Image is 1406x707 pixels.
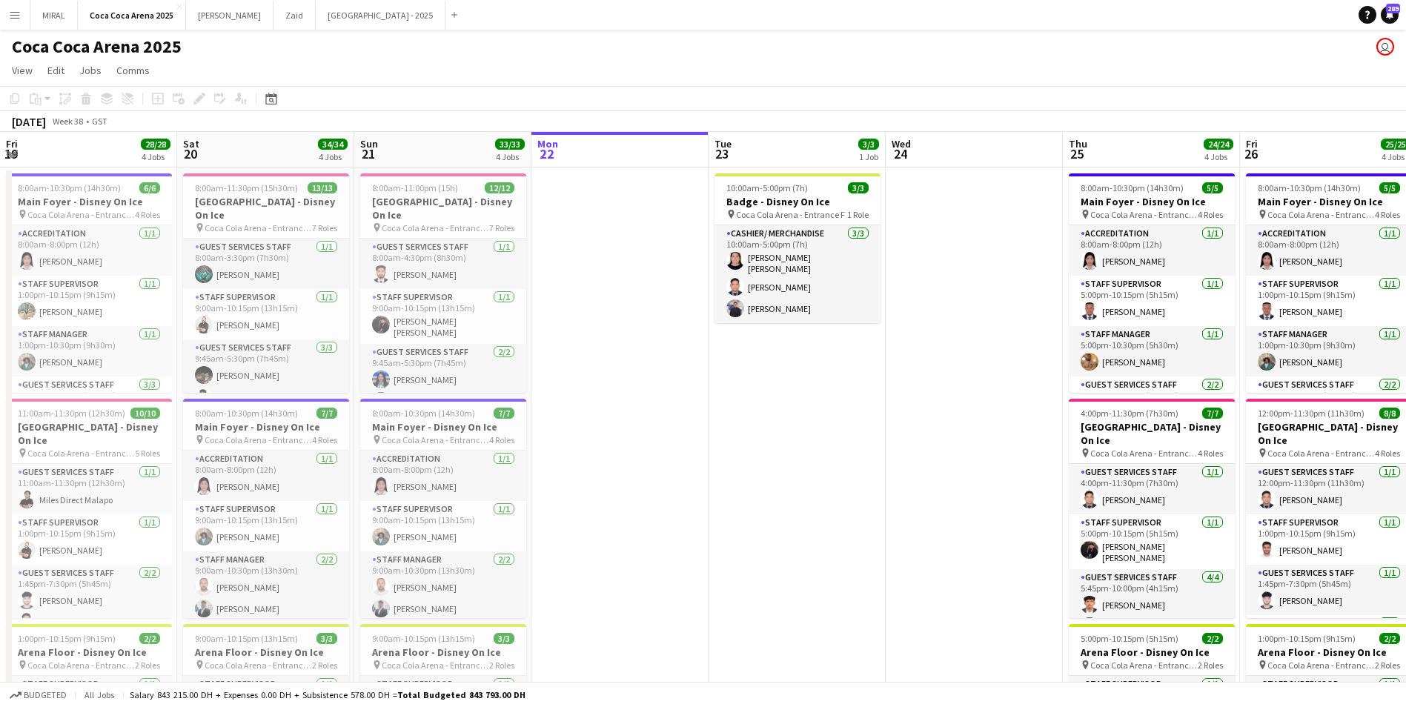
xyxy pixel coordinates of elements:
[1081,633,1178,644] span: 5:00pm-10:15pm (5h15m)
[712,145,732,162] span: 23
[312,222,337,233] span: 7 Roles
[6,137,18,150] span: Fri
[1381,6,1399,24] a: 289
[273,1,316,30] button: Zaid
[714,173,881,323] app-job-card: 10:00am-5:00pm (7h)3/3Badge - Disney On Ice Coca Cola Arena - Entrance F1 RoleCashier/ Merchandis...
[195,633,298,644] span: 9:00am-10:15pm (13h15m)
[360,645,526,659] h3: Arena Floor - Disney On Ice
[1081,182,1184,193] span: 8:00am-10:30pm (14h30m)
[537,137,558,150] span: Mon
[1069,326,1235,376] app-card-role: Staff Manager1/15:00pm-10:30pm (5h30m)[PERSON_NAME]
[1375,660,1400,671] span: 2 Roles
[6,565,172,637] app-card-role: Guest Services Staff2/21:45pm-7:30pm (5h45m)[PERSON_NAME][PERSON_NAME]
[494,408,514,419] span: 7/7
[858,139,879,150] span: 3/3
[181,145,199,162] span: 20
[1202,408,1223,419] span: 7/7
[79,64,102,77] span: Jobs
[485,182,514,193] span: 12/12
[6,195,172,208] h3: Main Foyer - Disney On Ice
[1069,137,1087,150] span: Thu
[316,408,337,419] span: 7/7
[12,64,33,77] span: View
[372,633,475,644] span: 9:00am-10:15pm (13h15m)
[489,434,514,445] span: 4 Roles
[6,173,172,393] app-job-card: 8:00am-10:30pm (14h30m)6/6Main Foyer - Disney On Ice Coca Cola Arena - Entrance F4 RolesAccredita...
[489,660,514,671] span: 2 Roles
[360,137,378,150] span: Sun
[6,514,172,565] app-card-role: Staff Supervisor1/11:00pm-10:15pm (9h15m)[PERSON_NAME]
[195,408,298,419] span: 8:00am-10:30pm (14h30m)
[372,182,458,193] span: 8:00am-11:00pm (15h)
[116,64,150,77] span: Comms
[736,209,845,220] span: Coca Cola Arena - Entrance F
[6,326,172,376] app-card-role: Staff Manager1/11:00pm-10:30pm (9h30m)[PERSON_NAME]
[372,408,475,419] span: 8:00am-10:30pm (14h30m)
[1067,145,1087,162] span: 25
[183,399,349,618] app-job-card: 8:00am-10:30pm (14h30m)7/7Main Foyer - Disney On Ice Coca Cola Arena - Entrance F4 RolesAccredita...
[4,145,18,162] span: 19
[27,660,135,671] span: Coca Cola Arena - Entrance F
[27,448,135,459] span: Coca Cola Arena - Entrance F
[30,1,78,30] button: MIRAL
[130,408,160,419] span: 10/10
[1267,660,1375,671] span: Coca Cola Arena - Entrance F
[6,420,172,447] h3: [GEOGRAPHIC_DATA] - Disney On Ice
[139,182,160,193] span: 6/6
[12,36,182,58] h1: Coca Coca Arena 2025
[141,139,170,150] span: 28/28
[1198,448,1223,459] span: 4 Roles
[1069,195,1235,208] h3: Main Foyer - Disney On Ice
[42,61,70,80] a: Edit
[27,209,135,220] span: Coca Cola Arena - Entrance F
[1198,660,1223,671] span: 2 Roles
[312,660,337,671] span: 2 Roles
[495,139,525,150] span: 33/33
[848,182,869,193] span: 3/3
[358,145,378,162] span: 21
[6,645,172,659] h3: Arena Floor - Disney On Ice
[205,434,312,445] span: Coca Cola Arena - Entrance F
[1069,376,1235,448] app-card-role: Guest Services Staff2/25:45pm-10:00pm (4h15m)
[1069,399,1235,618] div: 4:00pm-11:30pm (7h30m)7/7[GEOGRAPHIC_DATA] - Disney On Ice Coca Cola Arena - Entrance F4 RolesGue...
[1069,173,1235,393] app-job-card: 8:00am-10:30pm (14h30m)5/5Main Foyer - Disney On Ice Coca Cola Arena - Entrance F4 RolesAccredita...
[1204,139,1233,150] span: 24/24
[1090,448,1198,459] span: Coca Cola Arena - Entrance F
[1258,408,1364,419] span: 12:00pm-11:30pm (11h30m)
[360,420,526,434] h3: Main Foyer - Disney On Ice
[183,173,349,393] div: 8:00am-11:30pm (15h30m)13/13[GEOGRAPHIC_DATA] - Disney On Ice Coca Cola Arena - Entrance F7 Roles...
[1375,448,1400,459] span: 4 Roles
[18,408,125,419] span: 11:00am-11:30pm (12h30m)
[535,145,558,162] span: 22
[360,344,526,416] app-card-role: Guest Services Staff2/29:45am-5:30pm (7h45m)[PERSON_NAME]
[1376,38,1394,56] app-user-avatar: Kate Oliveros
[1258,182,1361,193] span: 8:00am-10:30pm (14h30m)
[139,633,160,644] span: 2/2
[135,209,160,220] span: 4 Roles
[1081,408,1178,419] span: 4:00pm-11:30pm (7h30m)
[73,61,107,80] a: Jobs
[1069,225,1235,276] app-card-role: Accreditation1/18:00am-8:00pm (12h)[PERSON_NAME]
[360,173,526,393] app-job-card: 8:00am-11:00pm (15h)12/12[GEOGRAPHIC_DATA] - Disney On Ice Coca Cola Arena - Entrance F7 RolesGue...
[205,222,312,233] span: Coca Cola Arena - Entrance F
[183,195,349,222] h3: [GEOGRAPHIC_DATA] - Disney On Ice
[1069,276,1235,326] app-card-role: Staff Supervisor1/15:00pm-10:15pm (5h15m)[PERSON_NAME]
[183,420,349,434] h3: Main Foyer - Disney On Ice
[308,182,337,193] span: 13/13
[360,289,526,344] app-card-role: Staff Supervisor1/19:00am-10:15pm (13h15m)[PERSON_NAME] [PERSON_NAME]
[1069,569,1235,684] app-card-role: Guest Services Staff4/45:45pm-10:00pm (4h15m)[PERSON_NAME]
[360,551,526,623] app-card-role: Staff Manager2/29:00am-10:30pm (13h30m)[PERSON_NAME][PERSON_NAME]
[1069,420,1235,447] h3: [GEOGRAPHIC_DATA] - Disney On Ice
[130,689,525,700] div: Salary 843 215.00 DH + Expenses 0.00 DH + Subsistence 578.00 DH =
[1069,514,1235,569] app-card-role: Staff Supervisor1/15:00pm-10:15pm (5h15m)[PERSON_NAME] [PERSON_NAME]
[6,61,39,80] a: View
[78,1,186,30] button: Coca Coca Arena 2025
[360,501,526,551] app-card-role: Staff Supervisor1/19:00am-10:15pm (13h15m)[PERSON_NAME]
[1258,633,1356,644] span: 1:00pm-10:15pm (9h15m)
[1379,408,1400,419] span: 8/8
[183,289,349,339] app-card-role: Staff Supervisor1/19:00am-10:15pm (13h15m)[PERSON_NAME]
